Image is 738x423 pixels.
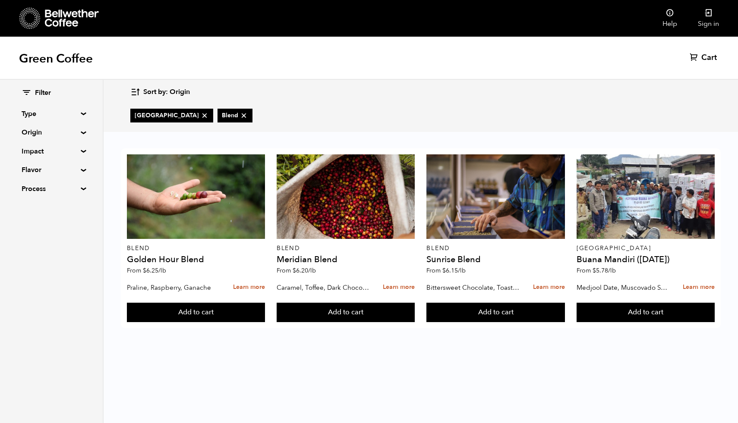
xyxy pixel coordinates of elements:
h4: Sunrise Blend [426,255,565,264]
p: [GEOGRAPHIC_DATA] [577,245,715,251]
a: Learn more [383,278,415,297]
a: Learn more [683,278,715,297]
h4: Golden Hour Blend [127,255,265,264]
span: Sort by: Origin [143,88,190,97]
p: Blend [426,245,565,251]
p: Blend [277,245,415,251]
h1: Green Coffee [19,51,93,66]
span: From [277,266,316,275]
summary: Origin [22,127,81,138]
summary: Impact [22,146,81,157]
bdi: 6.20 [293,266,316,275]
h4: Buana Mandiri ([DATE]) [577,255,715,264]
span: From [426,266,466,275]
span: /lb [308,266,316,275]
span: [GEOGRAPHIC_DATA] [135,111,209,120]
h4: Meridian Blend [277,255,415,264]
span: /lb [608,266,616,275]
p: Blend [127,245,265,251]
span: /lb [158,266,166,275]
bdi: 5.78 [593,266,616,275]
span: Cart [701,53,717,63]
span: $ [442,266,446,275]
button: Sort by: Origin [130,82,190,102]
p: Praline, Raspberry, Ganache [127,281,221,294]
span: $ [293,266,296,275]
button: Add to cart [127,303,265,323]
span: $ [143,266,146,275]
a: Learn more [533,278,565,297]
span: Filter [35,88,51,98]
span: $ [593,266,596,275]
span: From [127,266,166,275]
summary: Flavor [22,165,81,175]
bdi: 6.15 [442,266,466,275]
a: Cart [690,53,719,63]
button: Add to cart [277,303,415,323]
span: /lb [458,266,466,275]
p: Medjool Date, Muscovado Sugar, Vanilla Bean [577,281,671,294]
span: From [577,266,616,275]
summary: Process [22,184,81,194]
button: Add to cart [577,303,715,323]
summary: Type [22,109,81,119]
span: Blend [222,111,248,120]
p: Bittersweet Chocolate, Toasted Marshmallow, Candied Orange, Praline [426,281,520,294]
bdi: 6.25 [143,266,166,275]
a: Learn more [233,278,265,297]
button: Add to cart [426,303,565,323]
p: Caramel, Toffee, Dark Chocolate [277,281,371,294]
